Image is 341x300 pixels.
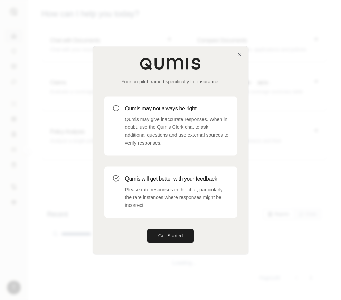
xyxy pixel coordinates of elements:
h3: Qumis may not always be right [125,104,229,113]
p: Please rate responses in the chat, particularly the rare instances where responses might be incor... [125,186,229,209]
p: Your co-pilot trained specifically for insurance. [104,78,237,85]
button: Get Started [147,229,194,243]
p: Qumis may give inaccurate responses. When in doubt, use the Qumis Clerk chat to ask additional qu... [125,116,229,147]
h3: Qumis will get better with your feedback [125,175,229,183]
img: Qumis Logo [140,57,202,70]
